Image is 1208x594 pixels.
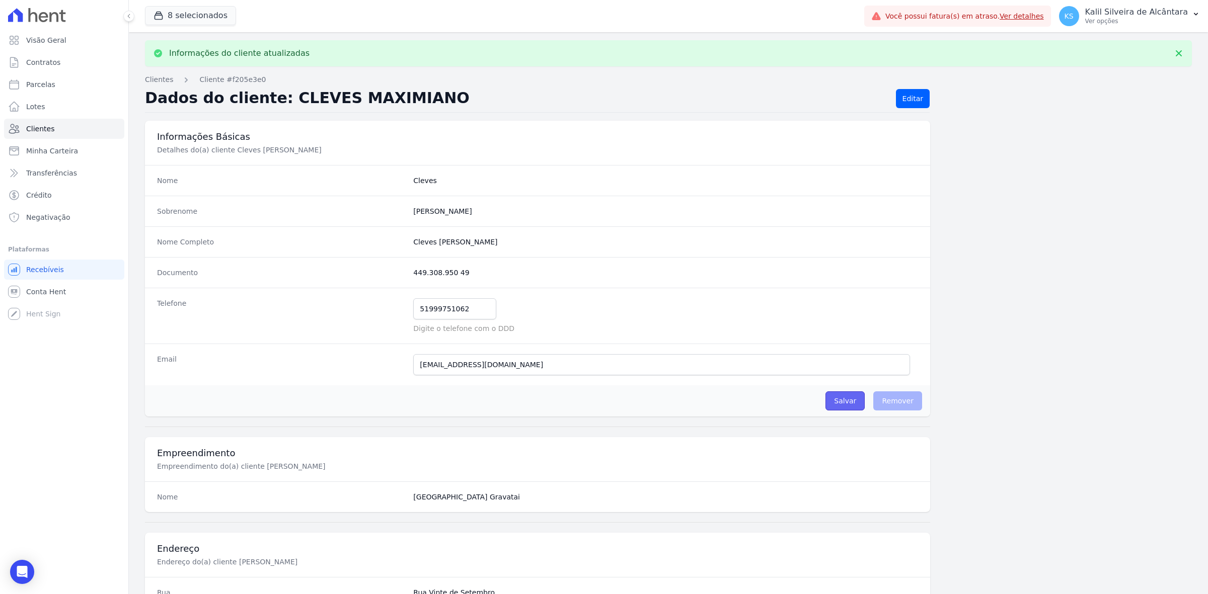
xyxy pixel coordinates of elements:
[26,102,45,112] span: Lotes
[8,243,120,256] div: Plataformas
[413,176,918,186] dd: Cleves
[145,74,173,85] a: Clientes
[199,74,266,85] a: Cliente #f205e3e0
[26,57,60,67] span: Contratos
[26,287,66,297] span: Conta Hent
[169,48,310,58] p: Informações do cliente atualizadas
[4,141,124,161] a: Minha Carteira
[157,447,918,459] h3: Empreendimento
[4,119,124,139] a: Clientes
[157,492,405,502] dt: Nome
[157,461,495,471] p: Empreendimento do(a) cliente [PERSON_NAME]
[157,543,918,555] h3: Endereço
[1000,12,1044,20] a: Ver detalhes
[157,298,405,333] dt: Telefone
[413,492,918,502] dd: [GEOGRAPHIC_DATA] Gravatai
[145,89,888,108] h2: Dados do cliente: CLEVES MAXIMIANO
[4,97,124,117] a: Lotes
[413,206,918,216] dd: [PERSON_NAME]
[1085,17,1188,25] p: Ver opções
[145,74,1192,85] nav: Breadcrumb
[4,260,124,280] a: Recebíveis
[157,131,918,143] h3: Informações Básicas
[4,207,124,227] a: Negativação
[1085,7,1188,17] p: Kalil Silveira de Alcântara
[26,124,54,134] span: Clientes
[873,391,922,410] span: Remover
[26,190,52,200] span: Crédito
[10,560,34,584] div: Open Intercom Messenger
[26,79,55,90] span: Parcelas
[4,163,124,183] a: Transferências
[157,145,495,155] p: Detalhes do(a) cliente Cleves [PERSON_NAME]
[896,89,930,108] a: Editar
[157,354,405,375] dt: Email
[4,185,124,205] a: Crédito
[157,206,405,216] dt: Sobrenome
[145,6,236,25] button: 8 selecionados
[413,268,918,278] dd: 449.308.950 49
[825,391,865,410] input: Salvar
[157,557,495,567] p: Endereço do(a) cliente [PERSON_NAME]
[26,265,64,275] span: Recebíveis
[26,212,70,222] span: Negativação
[4,282,124,302] a: Conta Hent
[4,74,124,95] a: Parcelas
[157,176,405,186] dt: Nome
[157,237,405,247] dt: Nome Completo
[413,237,918,247] dd: Cleves [PERSON_NAME]
[26,168,77,178] span: Transferências
[157,268,405,278] dt: Documento
[26,35,66,45] span: Visão Geral
[26,146,78,156] span: Minha Carteira
[885,11,1044,22] span: Você possui fatura(s) em atraso.
[1051,2,1208,30] button: KS Kalil Silveira de Alcântara Ver opções
[4,52,124,72] a: Contratos
[413,323,918,333] p: Digite o telefone com o DDD
[4,30,124,50] a: Visão Geral
[1065,13,1074,20] span: KS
